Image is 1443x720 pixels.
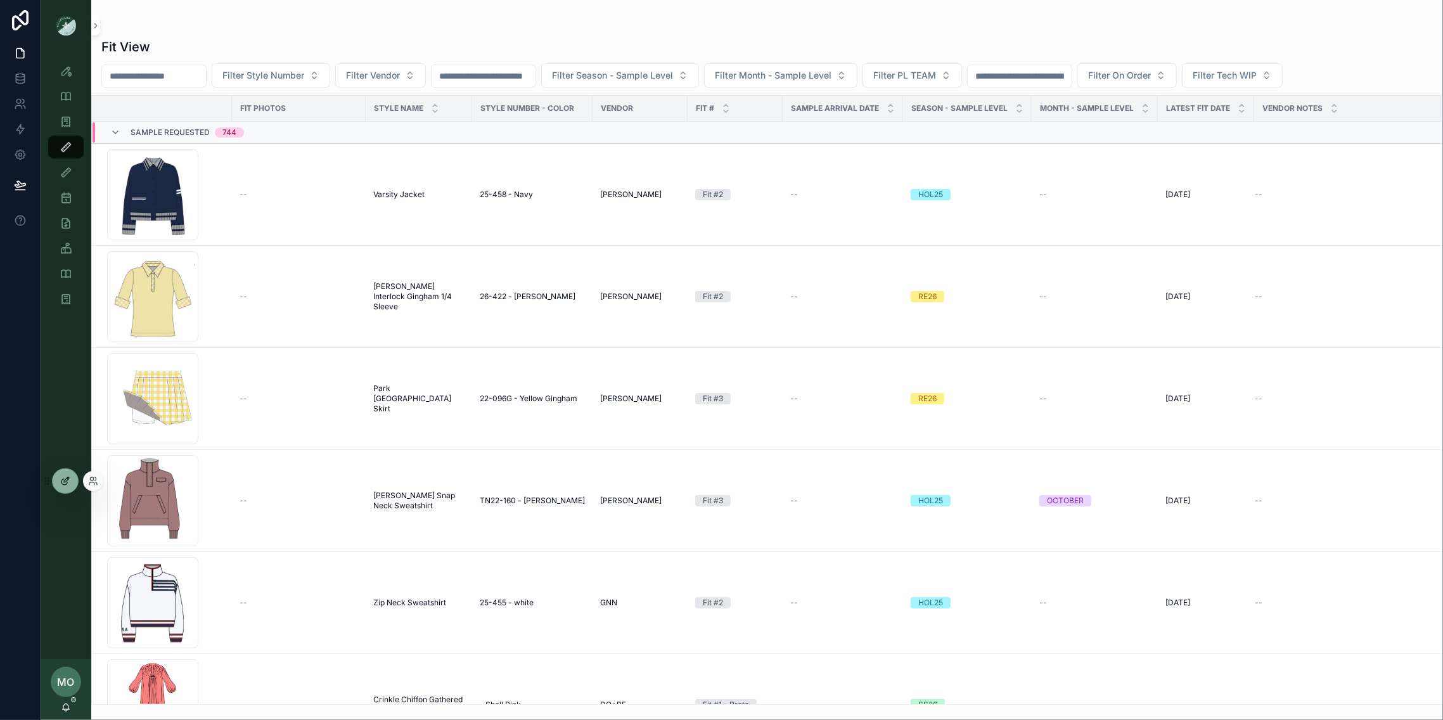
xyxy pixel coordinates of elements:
span: [DATE] [1165,394,1190,404]
span: -- [1255,190,1262,200]
span: -- [1039,394,1047,404]
span: -- [790,598,798,608]
a: GNN [600,598,680,608]
span: Vendor Notes [1262,103,1323,113]
a: -- [790,700,895,710]
a: Crinkle Chiffon Gathered Caftan [373,695,465,715]
a: -- [1255,496,1426,506]
a: OCTOBER [1039,495,1150,506]
div: OCTOBER [1047,495,1084,506]
span: [PERSON_NAME] Interlock Gingham 1/4 Sleeve [373,281,465,312]
span: Filter PL TEAM [873,69,936,82]
span: [PERSON_NAME] [600,190,662,200]
a: -- [1255,394,1426,404]
a: Fit #3 [695,495,775,506]
span: MO [58,674,75,690]
a: -- [1255,700,1426,710]
span: 25-455 - white [480,598,534,608]
span: -- [790,394,798,404]
span: Fit # [696,103,714,113]
a: -- [240,190,358,200]
span: -- [790,190,798,200]
a: [PERSON_NAME] Snap Neck Sweatshirt [373,491,465,511]
div: Fit #2 [703,189,723,200]
a: -- [240,292,358,302]
div: RE26 [918,393,937,404]
a: HOL25 [911,495,1024,506]
span: -- [1255,394,1262,404]
button: Select Button [335,63,426,87]
span: -- [1255,292,1262,302]
span: [DATE] [1165,190,1190,200]
div: Fit #3 [703,495,723,506]
span: -- [240,598,247,608]
a: [PERSON_NAME] [600,292,680,302]
img: App logo [56,15,76,35]
span: [DATE] [1165,292,1190,302]
span: -- [1039,190,1047,200]
div: Fit #2 [703,597,723,608]
span: -- [1255,598,1262,608]
a: -- [1255,292,1426,302]
span: Sample Arrival Date [791,103,879,113]
span: -- [240,292,247,302]
a: -- [1039,190,1150,200]
a: -- [240,700,358,710]
div: Fit #3 [703,393,723,404]
a: TN22-160 - [PERSON_NAME] [480,496,585,506]
a: [PERSON_NAME] [600,394,680,404]
a: -- [1255,190,1426,200]
span: -- [790,292,798,302]
span: Sample Requested [131,127,210,138]
span: 22-096G - Yellow Gingham [480,394,577,404]
h1: Fit View [101,38,150,56]
div: Fit #2 [703,291,723,302]
a: [PERSON_NAME] [600,190,680,200]
a: 26-422 - [PERSON_NAME] [480,292,585,302]
a: -- [240,598,358,608]
a: -- [790,598,895,608]
a: [DATE] [1165,292,1247,302]
span: -- [240,700,247,710]
a: 25-458 - Navy [480,190,585,200]
button: Select Button [1077,63,1177,87]
span: Latest Fit Date [1166,103,1230,113]
a: Fit #2 [695,189,775,200]
span: 25-458 - Navy [480,190,533,200]
a: -- [1039,292,1150,302]
a: Varsity Jacket [373,190,465,200]
button: Select Button [863,63,962,87]
button: Select Button [1182,63,1283,87]
span: Filter On Order [1088,69,1151,82]
span: Style Number - Color [480,103,574,113]
span: -- [1039,700,1047,710]
a: -- [1039,598,1150,608]
span: Season - Sample Level [911,103,1008,113]
span: STYLE NAME [374,103,423,113]
a: [PERSON_NAME] [600,496,680,506]
div: Fit #1 - Proto [703,699,749,710]
span: -- [240,496,247,506]
a: RE26 [911,291,1024,302]
span: - Shell Pink [480,700,521,710]
span: Filter Month - Sample Level [715,69,831,82]
a: -- [1039,394,1150,404]
span: -- [240,190,247,200]
div: SS26 [918,699,937,710]
span: [PERSON_NAME] [600,394,662,404]
span: Varsity Jacket [373,190,425,200]
span: -- [1255,496,1262,506]
span: Filter Season - Sample Level [552,69,673,82]
span: [PERSON_NAME] [600,292,662,302]
div: HOL25 [918,597,943,608]
div: 744 [222,127,236,138]
span: -- [790,496,798,506]
span: -- [1255,700,1262,710]
a: HOL25 [911,597,1024,608]
span: [DATE] [1165,598,1190,608]
span: [DATE] [1165,496,1190,506]
a: -- [790,496,895,506]
a: Fit #1 - Proto [695,699,775,710]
